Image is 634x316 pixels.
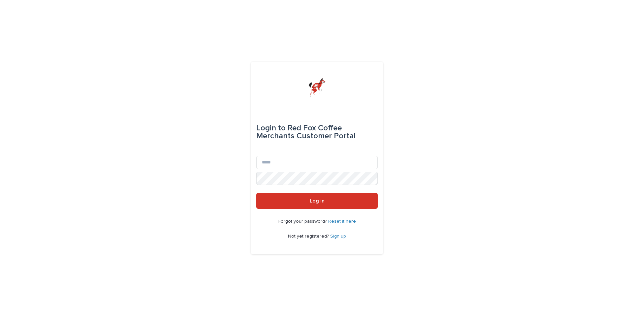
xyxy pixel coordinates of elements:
img: zttTXibQQrCfv9chImQE [308,78,325,98]
span: Not yet registered? [288,234,330,239]
a: Sign up [330,234,346,239]
span: Log in [310,198,325,203]
span: Login to [256,124,286,132]
span: Forgot your password? [278,219,328,224]
div: Red Fox Coffee Merchants Customer Portal [256,119,378,145]
button: Log in [256,193,378,209]
a: Reset it here [328,219,356,224]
